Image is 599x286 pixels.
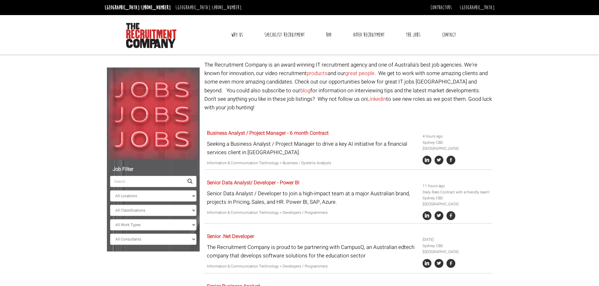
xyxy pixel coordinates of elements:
a: Senior Data Analyst/ Developer - Power BI [207,179,299,186]
li: 4 hours ago [423,133,490,139]
a: Why Us [226,27,248,43]
a: products [307,69,328,77]
li: [DATE] [423,237,490,243]
li: Sydney CBD [GEOGRAPHIC_DATA] [423,243,490,255]
a: The Jobs [401,27,425,43]
p: Information & Communication Technology > Developers / Programmers [207,210,418,216]
a: Linkedin [367,95,386,103]
a: Specialist Recruitment [260,27,309,43]
a: blog [300,87,310,94]
a: [PHONE_NUMBER] [141,4,171,11]
p: Seeking a Business Analyst / Project Manager to drive a key AI initiative for a financial service... [207,140,418,157]
p: Information & Communication Technology > Business / Systems Analysts [207,160,418,166]
p: The Recruitment Company is an award winning IT recruitment agency and one of Australia's best job... [204,61,492,112]
a: [GEOGRAPHIC_DATA] [460,4,495,11]
a: Business Analyst / Project Manager - 6 month Contract [207,129,329,137]
img: Jobs, Jobs, Jobs [107,67,200,160]
a: RPO [321,27,336,43]
li: [GEOGRAPHIC_DATA]: [103,3,172,13]
p: The Recruitment Company is proud to be partnering with CampusQ, an Australian edtech company that... [207,243,418,260]
img: The Recruitment Company [126,23,176,48]
input: Search [110,176,184,187]
a: Contact [437,27,461,43]
h5: Job Filter [110,167,197,172]
li: [GEOGRAPHIC_DATA]: [174,3,243,13]
li: Sydney CBD [GEOGRAPHIC_DATA] [423,140,490,152]
a: Senior .Net Developer [207,233,254,240]
li: Daily Rate Contract with a friendly team! [423,189,490,195]
a: great people [345,69,374,77]
a: Video Recruitment [348,27,389,43]
p: Information & Communication Technology > Developers / Programmers [207,263,418,269]
a: [PHONE_NUMBER] [212,4,241,11]
a: Contractors [430,4,452,11]
p: Senior Data Analyst / Developer to join a high-impact team at a major Australian brand, projects ... [207,189,418,206]
li: Sydney CBD [GEOGRAPHIC_DATA] [423,195,490,207]
li: 11 hours ago [423,183,490,189]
